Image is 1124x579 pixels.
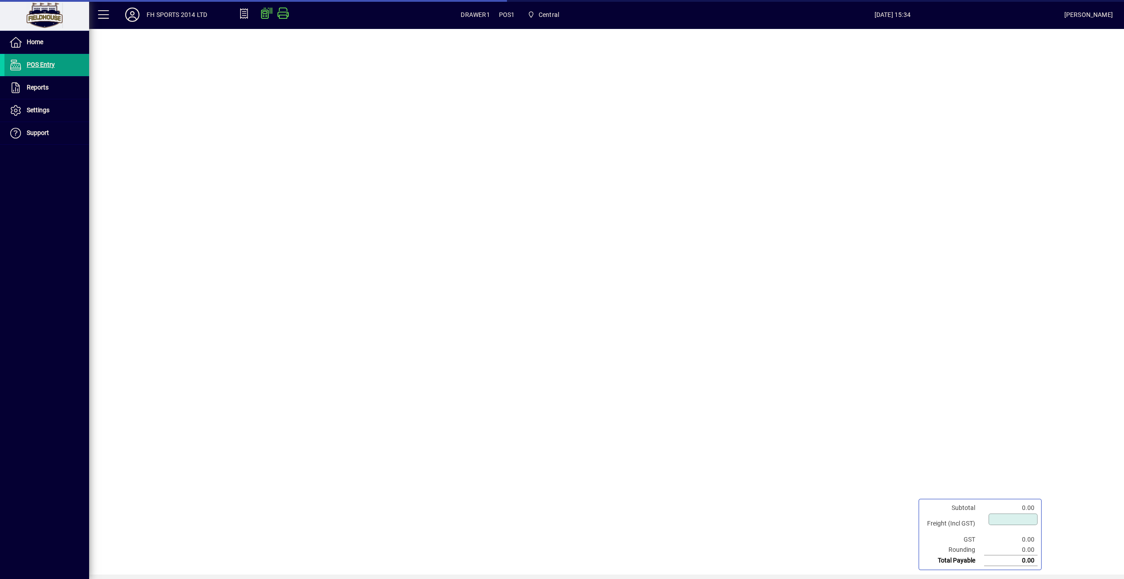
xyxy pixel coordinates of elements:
[4,31,89,53] a: Home
[27,129,49,136] span: Support
[984,545,1038,555] td: 0.00
[923,545,984,555] td: Rounding
[923,503,984,513] td: Subtotal
[984,534,1038,545] td: 0.00
[4,99,89,122] a: Settings
[984,503,1038,513] td: 0.00
[923,513,984,534] td: Freight (Incl GST)
[721,8,1064,22] span: [DATE] 15:34
[461,8,490,22] span: DRAWER1
[499,8,515,22] span: POS1
[523,7,563,23] span: Central
[27,106,49,114] span: Settings
[27,84,49,91] span: Reports
[539,8,559,22] span: Central
[923,534,984,545] td: GST
[27,38,43,45] span: Home
[4,77,89,99] a: Reports
[27,61,55,68] span: POS Entry
[4,122,89,144] a: Support
[147,8,207,22] div: FH SPORTS 2014 LTD
[984,555,1038,566] td: 0.00
[923,555,984,566] td: Total Payable
[118,7,147,23] button: Profile
[1064,8,1113,22] div: [PERSON_NAME]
